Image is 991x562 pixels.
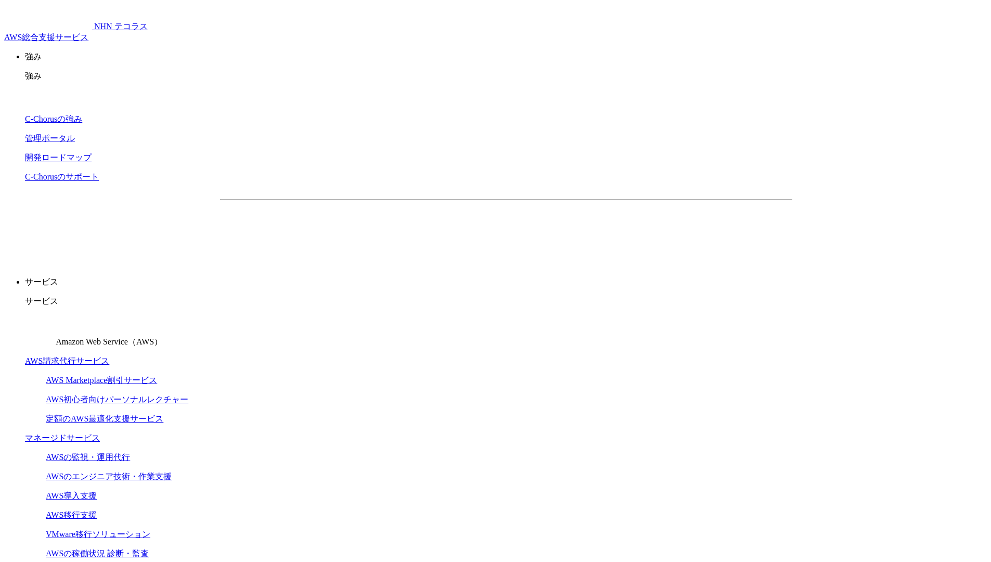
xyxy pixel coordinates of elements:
[25,277,987,288] p: サービス
[46,491,97,500] a: AWS導入支援
[56,337,162,346] span: Amazon Web Service（AWS）
[662,227,670,232] img: 矢印
[25,172,99,181] a: C-Chorusのサポート
[25,356,109,365] a: AWS請求代行サービス
[25,71,987,82] p: 強み
[333,216,501,242] a: 資料を請求する
[484,227,492,232] img: 矢印
[25,315,54,344] img: Amazon Web Service（AWS）
[4,22,148,42] a: AWS総合支援サービス C-Chorus NHN テコラスAWS総合支援サービス
[46,395,188,404] a: AWS初心者向けパーソナルレクチャー
[25,296,987,307] p: サービス
[46,414,163,423] a: 定額のAWS最適化支援サービス
[46,510,97,519] a: AWS移行支援
[511,216,679,242] a: まずは相談する
[46,549,149,558] a: AWSの稼働状況 診断・監査
[25,52,987,62] p: 強み
[25,114,82,123] a: C-Chorusの強み
[46,453,130,462] a: AWSの監視・運用代行
[25,153,92,162] a: 開発ロードマップ
[46,472,172,481] a: AWSのエンジニア技術・作業支援
[25,433,100,442] a: マネージドサービス
[4,4,92,29] img: AWS総合支援サービス C-Chorus
[46,376,157,385] a: AWS Marketplace割引サービス
[46,530,150,539] a: VMware移行ソリューション
[25,134,75,143] a: 管理ポータル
